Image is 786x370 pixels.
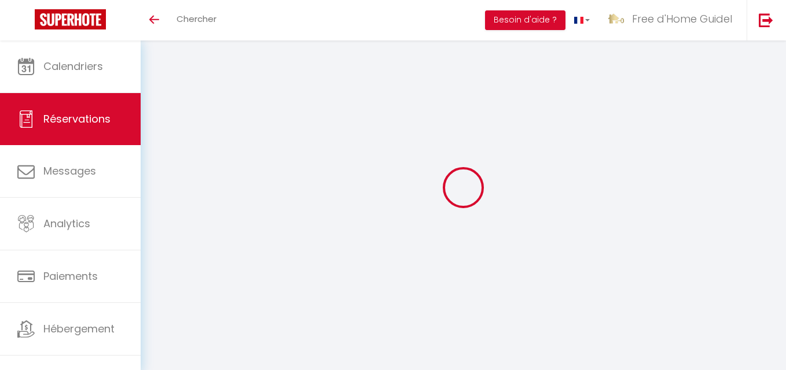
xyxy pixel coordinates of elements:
[43,164,96,178] span: Messages
[43,269,98,283] span: Paiements
[177,13,216,25] span: Chercher
[759,13,773,27] img: logout
[35,9,106,29] img: Super Booking
[485,10,565,30] button: Besoin d'aide ?
[607,10,625,28] img: ...
[43,216,90,231] span: Analytics
[43,321,115,336] span: Hébergement
[632,12,732,26] span: Free d'Home Guidel
[43,112,111,126] span: Réservations
[43,59,103,73] span: Calendriers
